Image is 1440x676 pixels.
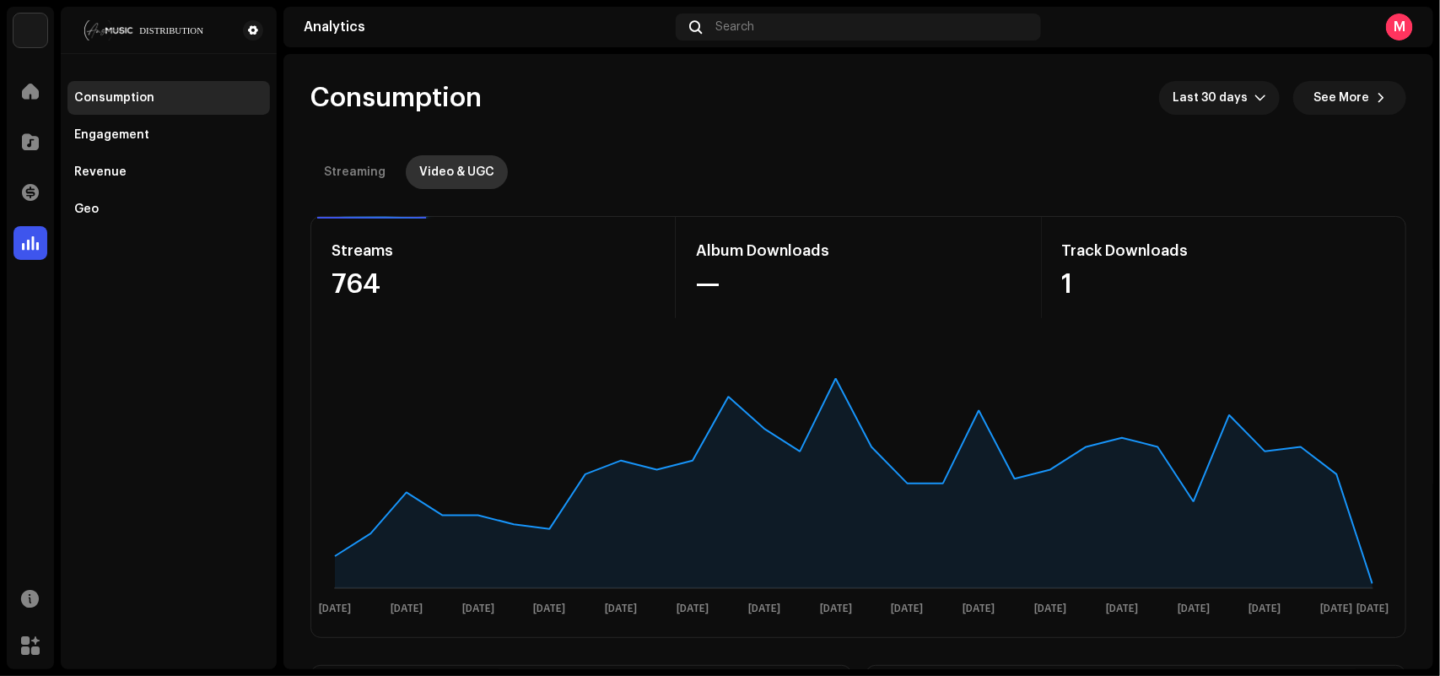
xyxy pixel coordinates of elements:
div: — [696,271,1020,298]
text: [DATE] [748,603,780,614]
text: [DATE] [892,603,924,614]
text: [DATE] [1321,603,1353,614]
img: 68a4b677-ce15-481d-9fcd-ad75b8f38328 [74,20,216,41]
img: bb356b9b-6e90-403f-adc8-c282c7c2e227 [13,14,47,47]
text: [DATE] [1106,603,1138,614]
re-m-nav-item: Engagement [67,118,270,152]
div: Track Downloads [1062,237,1385,264]
div: Engagement [74,128,149,142]
re-m-nav-item: Consumption [67,81,270,115]
text: [DATE] [605,603,637,614]
div: Geo [74,203,99,216]
div: dropdown trigger [1254,81,1266,115]
div: Revenue [74,165,127,179]
div: M [1386,14,1413,41]
text: [DATE] [391,603,423,614]
div: Streaming [324,155,386,189]
div: Streams [332,237,655,264]
span: Consumption [310,81,482,115]
span: See More [1313,81,1369,115]
re-m-nav-item: Revenue [67,155,270,189]
div: Consumption [74,91,154,105]
span: Search [715,20,754,34]
div: Analytics [304,20,669,34]
text: [DATE] [1356,603,1389,614]
div: Album Downloads [696,237,1020,264]
text: [DATE] [533,603,565,614]
text: [DATE] [319,603,351,614]
text: [DATE] [963,603,995,614]
div: 1 [1062,271,1385,298]
span: Last 30 days [1173,81,1254,115]
text: [DATE] [1034,603,1066,614]
div: 764 [332,271,655,298]
text: [DATE] [1178,603,1210,614]
text: [DATE] [677,603,709,614]
div: Video & UGC [419,155,494,189]
button: See More [1293,81,1406,115]
re-m-nav-item: Geo [67,192,270,226]
text: [DATE] [1249,603,1281,614]
text: [DATE] [462,603,494,614]
text: [DATE] [820,603,852,614]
